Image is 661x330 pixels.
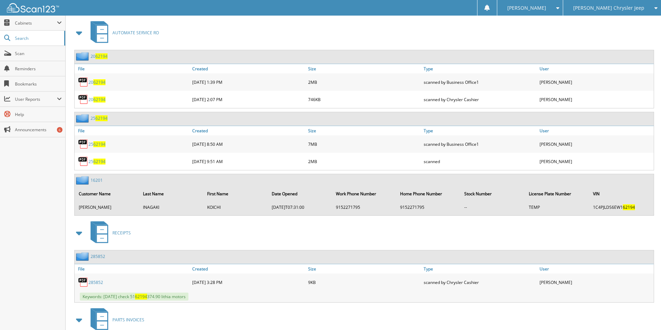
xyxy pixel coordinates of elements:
div: scanned by Business Office1 [422,137,538,151]
a: Size [306,126,422,135]
a: RECEIPTS [86,219,131,247]
div: 9KB [306,275,422,289]
a: 2562194 [88,141,105,147]
div: [DATE] 3:28 PM [190,275,306,289]
a: 285852 [88,279,103,285]
iframe: Chat Widget [626,297,661,330]
td: -- [461,202,524,213]
span: 62194 [135,294,147,300]
span: 62194 [93,159,105,164]
div: 2MB [306,154,422,168]
th: Work Phone Number [332,187,396,201]
td: INAGAKI [139,202,203,213]
a: Created [190,64,306,73]
span: 62194 [93,97,105,102]
a: 2062194 [91,53,108,59]
img: folder2.png [76,176,91,185]
div: [DATE] 8:50 AM [190,137,306,151]
div: 7MB [306,137,422,151]
span: User Reports [15,96,57,102]
th: VIN [590,187,653,201]
div: [DATE] 1:39 PM [190,75,306,89]
span: PARTS INVOICES [112,317,144,323]
a: Created [190,264,306,274]
th: Date Opened [268,187,332,201]
th: Stock Number [461,187,524,201]
td: TEMP [525,202,589,213]
img: scan123-logo-white.svg [7,3,59,12]
span: 62194 [95,53,108,59]
a: AUTOMATE SERVICE RO [86,19,159,46]
span: Search [15,35,61,41]
span: 62194 [95,115,108,121]
div: scanned by Business Office1 [422,75,538,89]
a: File [75,264,190,274]
span: [PERSON_NAME] Chrysler Jeep [573,6,644,10]
img: PDF.png [78,156,88,167]
a: Type [422,126,538,135]
span: RECEIPTS [112,230,131,236]
span: Keywords: [DATE] check 51 374.90 lithia motors [80,293,188,301]
th: License Plate Number [525,187,589,201]
div: scanned by Chrysler Cashier [422,92,538,106]
th: Last Name [139,187,203,201]
a: User [538,64,654,73]
div: [DATE] 9:51 AM [190,154,306,168]
div: scanned by Chrysler Cashier [422,275,538,289]
a: 2062194 [88,97,105,102]
img: folder2.png [76,252,91,261]
td: [PERSON_NAME] [75,202,139,213]
a: 285852 [91,253,105,259]
a: Created [190,126,306,135]
div: scanned [422,154,538,168]
a: User [538,264,654,274]
a: 2562194 [88,159,105,164]
img: PDF.png [78,277,88,287]
a: Type [422,264,538,274]
a: File [75,126,190,135]
th: Home Phone Number [397,187,460,201]
span: Help [15,112,62,117]
span: 62194 [623,204,635,210]
td: 1C4PJLDS6EW1 [590,202,653,213]
a: Size [306,64,422,73]
span: Reminders [15,66,62,72]
span: Scan [15,51,62,56]
th: Customer Name [75,187,139,201]
div: [PERSON_NAME] [538,137,654,151]
a: Size [306,264,422,274]
div: [PERSON_NAME] [538,154,654,168]
a: Type [422,64,538,73]
span: Bookmarks [15,81,62,87]
div: [PERSON_NAME] [538,275,654,289]
div: 6 [57,127,62,133]
span: Cabinets [15,20,57,26]
div: [DATE] 2:07 PM [190,92,306,106]
div: [PERSON_NAME] [538,92,654,106]
td: KOICHI [204,202,267,213]
img: PDF.png [78,77,88,87]
a: User [538,126,654,135]
a: 16201 [91,177,103,183]
img: PDF.png [78,139,88,149]
img: folder2.png [76,114,91,123]
span: Announcements [15,127,62,133]
span: 62194 [93,141,105,147]
span: AUTOMATE SERVICE RO [112,30,159,36]
a: File [75,64,190,73]
a: 2062194 [88,79,105,85]
td: 9152271795 [332,202,396,213]
div: 2MB [306,75,422,89]
span: 62194 [93,79,105,85]
td: [DATE]T07:31:00 [268,202,332,213]
div: [PERSON_NAME] [538,75,654,89]
th: First Name [204,187,267,201]
span: [PERSON_NAME] [507,6,546,10]
td: 9152271795 [397,202,460,213]
a: 2562194 [91,115,108,121]
img: folder2.png [76,52,91,61]
img: PDF.png [78,94,88,105]
div: 746KB [306,92,422,106]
